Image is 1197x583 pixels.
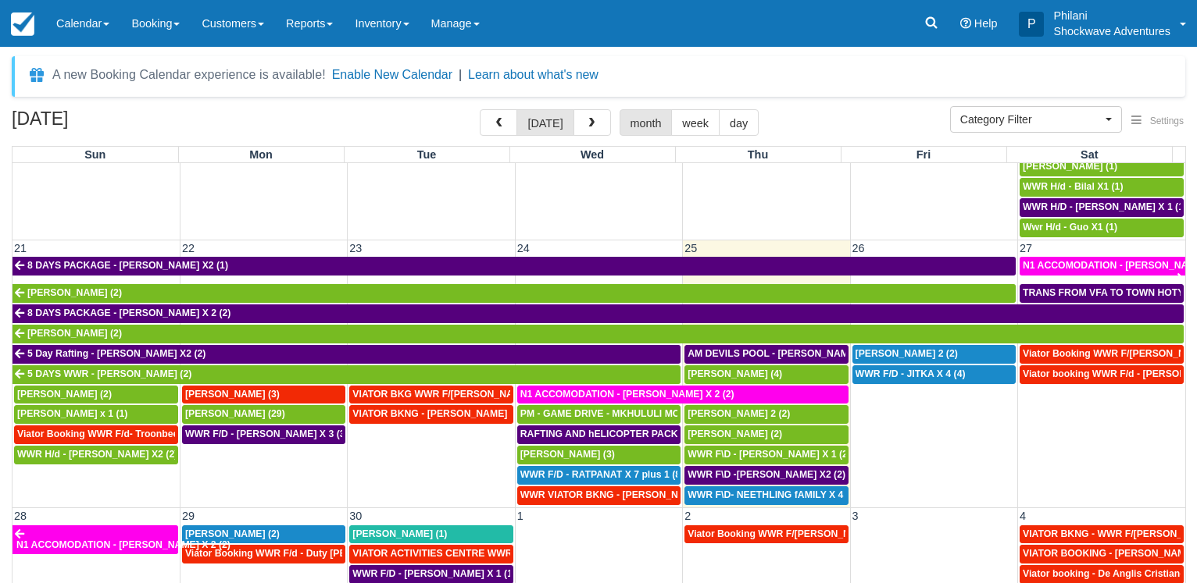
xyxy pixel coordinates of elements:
[688,449,851,460] span: WWR F\D - [PERSON_NAME] X 1 (2)
[684,405,848,424] a: [PERSON_NAME] 2 (2)
[14,446,178,464] a: WWR H/d - [PERSON_NAME] X2 (2)
[1023,161,1117,172] span: [PERSON_NAME] (1)
[683,242,699,254] span: 25
[620,109,673,136] button: month
[856,348,958,359] span: [PERSON_NAME] 2 (2)
[14,386,178,404] a: [PERSON_NAME] (2)
[352,528,447,539] span: [PERSON_NAME] (1)
[684,425,848,444] a: [PERSON_NAME] (2)
[851,510,860,522] span: 3
[1018,242,1034,254] span: 27
[16,539,230,550] span: N1 ACCOMODATION - [PERSON_NAME] X 2 (2)
[1020,365,1184,384] a: Viator booking WWR F/d - [PERSON_NAME] 3 (3)
[180,242,196,254] span: 22
[27,328,122,339] span: [PERSON_NAME] (2)
[516,510,525,522] span: 1
[27,368,191,379] span: 5 DAYS WWR - [PERSON_NAME] (2)
[748,148,768,161] span: Thu
[182,425,345,444] a: WWR F/D - [PERSON_NAME] X 3 (3)
[417,148,437,161] span: Tue
[17,389,112,400] span: [PERSON_NAME] (2)
[1020,198,1184,217] a: WWR H/D - [PERSON_NAME] X 1 (1)
[185,428,348,439] span: WWR F/D - [PERSON_NAME] X 3 (3)
[1019,12,1044,37] div: P
[468,68,598,81] a: Learn about what's new
[517,446,681,464] a: [PERSON_NAME] (3)
[520,389,734,400] span: N1 ACCOMODATION - [PERSON_NAME] X 2 (2)
[352,548,632,559] span: VIATOR ACTIVITIES CENTRE WWR - [PERSON_NAME] X 1 (1)
[1020,219,1184,237] a: Wwr H/d - Guo X1 (1)
[349,525,513,544] a: [PERSON_NAME] (1)
[182,386,345,404] a: [PERSON_NAME] (3)
[520,489,725,500] span: WWR VIATOR BKNG - [PERSON_NAME] 2 (2)
[851,242,866,254] span: 26
[1081,148,1098,161] span: Sat
[684,345,848,364] a: AM DEVILS POOL - [PERSON_NAME] X 2 (2)
[520,408,728,419] span: PM - GAME DRIVE - MKHULULI MOYO X1 (28)
[1020,345,1184,364] a: Viator Booking WWR F/[PERSON_NAME] (2)
[917,148,931,161] span: Fri
[852,365,1016,384] a: WWR F/D - JITKA X 4 (4)
[182,545,345,563] a: Viator Booking WWR F/d - Duty [PERSON_NAME] 2 (2)
[17,449,177,460] span: WWR H/d - [PERSON_NAME] X2 (2)
[1122,110,1193,133] button: Settings
[13,325,1184,343] a: [PERSON_NAME] (2)
[12,109,209,138] h2: [DATE]
[17,428,308,439] span: Viator Booking WWR F/d- Troonbeeckx, [PERSON_NAME] 11 (9)
[852,345,1016,364] a: [PERSON_NAME] 2 (2)
[349,386,513,404] a: VIATOR BKG WWR F/[PERSON_NAME] [PERSON_NAME] 2 (2)
[1020,257,1185,276] a: N1 ACCOMODATION - [PERSON_NAME] X 2 (2)
[13,365,681,384] a: 5 DAYS WWR - [PERSON_NAME] (2)
[1150,116,1184,126] span: Settings
[13,304,1184,323] a: 8 DAYS PACKAGE - [PERSON_NAME] X 2 (2)
[1020,545,1184,563] a: VIATOR BOOKING - [PERSON_NAME] 2 (2)
[688,469,845,480] span: WWR F\D -[PERSON_NAME] X2 (2)
[13,242,28,254] span: 21
[1023,201,1187,212] span: WWR H/D - [PERSON_NAME] X 1 (1)
[517,386,849,404] a: N1 ACCOMODATION - [PERSON_NAME] X 2 (2)
[688,528,906,539] span: Viator Booking WWR F/[PERSON_NAME] X 2 (2)
[688,428,782,439] span: [PERSON_NAME] (2)
[13,284,1016,303] a: [PERSON_NAME] (2)
[688,368,782,379] span: [PERSON_NAME] (4)
[684,466,848,485] a: WWR F\D -[PERSON_NAME] X2 (2)
[11,12,34,36] img: checkfront-main-nav-mini-logo.png
[84,148,105,161] span: Sun
[517,425,681,444] a: RAFTING AND hELICOPTER PACKAGE - [PERSON_NAME] X1 (1)
[332,67,452,83] button: Enable New Calendar
[520,469,684,480] span: WWR F/D - RATPANAT X 7 plus 1 (8)
[581,148,604,161] span: Wed
[13,525,178,555] a: N1 ACCOMODATION - [PERSON_NAME] X 2 (2)
[671,109,720,136] button: week
[684,446,848,464] a: WWR F\D - [PERSON_NAME] X 1 (2)
[182,525,345,544] a: [PERSON_NAME] (2)
[14,405,178,424] a: [PERSON_NAME] x 1 (1)
[520,428,816,439] span: RAFTING AND hELICOPTER PACKAGE - [PERSON_NAME] X1 (1)
[960,18,971,29] i: Help
[688,348,889,359] span: AM DEVILS POOL - [PERSON_NAME] X 2 (2)
[14,425,178,444] a: Viator Booking WWR F/d- Troonbeeckx, [PERSON_NAME] 11 (9)
[1020,178,1184,197] a: WWR H/d - Bilal X1 (1)
[13,345,681,364] a: 5 Day Rafting - [PERSON_NAME] X2 (2)
[1053,23,1170,39] p: Shockwave Adventures
[516,242,531,254] span: 24
[684,486,848,505] a: WWR F\D- NEETHLING fAMILY X 4 (5)
[1020,525,1184,544] a: VIATOR BKNG - WWR F/[PERSON_NAME] 3 (3)
[185,389,280,400] span: [PERSON_NAME] (3)
[27,287,122,298] span: [PERSON_NAME] (2)
[13,257,1016,276] a: 8 DAYS PACKAGE - [PERSON_NAME] X2 (1)
[1023,222,1117,233] span: Wwr H/d - Guo X1 (1)
[185,548,433,559] span: Viator Booking WWR F/d - Duty [PERSON_NAME] 2 (2)
[180,510,196,522] span: 29
[349,545,513,563] a: VIATOR ACTIVITIES CENTRE WWR - [PERSON_NAME] X 1 (1)
[17,408,127,419] span: [PERSON_NAME] x 1 (1)
[974,17,998,30] span: Help
[348,242,363,254] span: 23
[182,405,345,424] a: [PERSON_NAME] (29)
[960,112,1102,127] span: Category Filter
[459,68,462,81] span: |
[517,405,681,424] a: PM - GAME DRIVE - MKHULULI MOYO X1 (28)
[249,148,273,161] span: Mon
[27,260,228,271] span: 8 DAYS PACKAGE - [PERSON_NAME] X2 (1)
[688,408,790,419] span: [PERSON_NAME] 2 (2)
